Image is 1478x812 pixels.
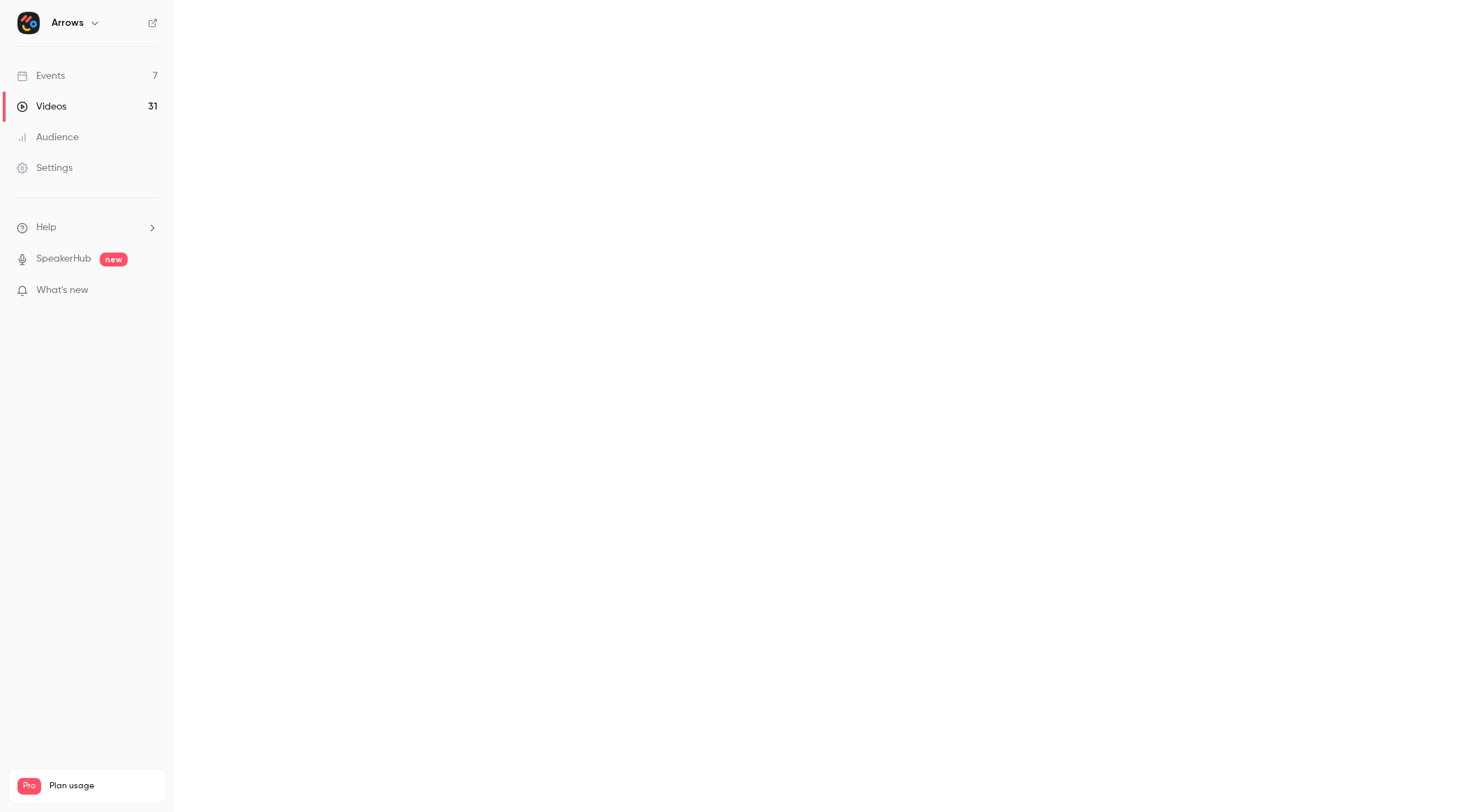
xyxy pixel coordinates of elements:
div: Audience [17,130,79,144]
li: help-dropdown-opener [17,220,158,235]
span: new [100,253,128,266]
span: What's new [36,283,89,298]
h6: Arrows [52,16,84,30]
div: Settings [17,161,73,175]
a: SpeakerHub [36,252,91,266]
span: Plan usage [50,781,157,792]
span: Pro [17,778,41,795]
img: Arrows [17,12,40,34]
div: Events [17,69,65,83]
iframe: Noticeable Trigger [141,285,158,297]
div: Videos [17,100,66,114]
span: Help [36,220,56,235]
